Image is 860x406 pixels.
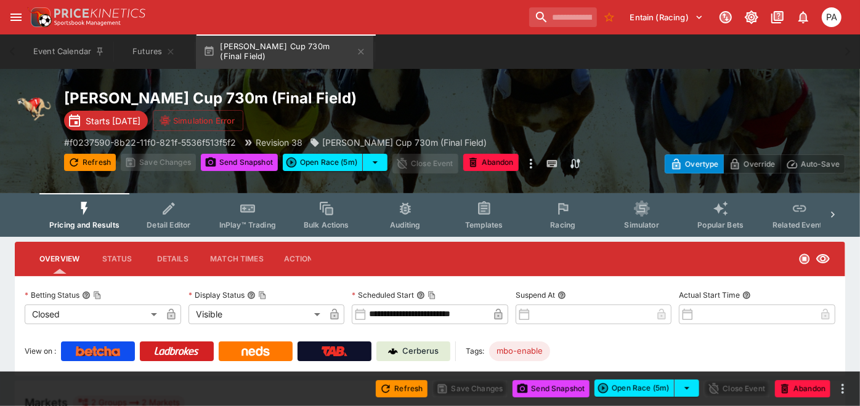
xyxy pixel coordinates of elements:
[283,154,363,171] button: Open Race (5m)
[625,220,659,229] span: Simulator
[715,6,737,28] button: Connected to PK
[623,7,711,27] button: Select Tenant
[529,7,597,27] input: search
[489,345,550,357] span: mbo-enable
[189,290,245,300] p: Display Status
[766,6,789,28] button: Documentation
[147,220,190,229] span: Detail Editor
[154,346,199,356] img: Ladbrokes
[25,304,161,324] div: Closed
[363,154,387,171] button: select merge strategy
[465,220,503,229] span: Templates
[675,380,699,397] button: select merge strategy
[416,291,425,300] button: Scheduled StartCopy To Clipboard
[64,89,520,108] h2: Copy To Clipboard
[524,154,538,173] button: more
[54,9,145,18] img: PriceKinetics
[200,244,274,274] button: Match Times
[376,341,450,361] a: Cerberus
[489,341,550,361] div: Betting Target: cerberus
[352,290,414,300] p: Scheduled Start
[89,244,145,274] button: Status
[798,253,811,265] svg: Closed
[64,136,236,149] p: Copy To Clipboard
[558,291,566,300] button: Suspend At
[516,290,555,300] p: Suspend At
[463,154,519,171] button: Abandon
[322,346,347,356] img: TabNZ
[39,193,821,237] div: Event type filters
[27,5,52,30] img: PriceKinetics Logo
[463,156,519,168] span: Mark an event as closed and abandoned.
[241,346,269,356] img: Neds
[388,346,398,356] img: Cerberus
[740,6,763,28] button: Toggle light/dark mode
[115,34,193,69] button: Futures
[15,89,54,128] img: greyhound_racing.png
[25,341,56,361] label: View on :
[822,7,842,27] div: Peter Addley
[93,291,102,300] button: Copy To Clipboard
[201,154,278,171] button: Send Snapshot
[744,157,775,170] p: Override
[189,304,325,324] div: Visible
[792,6,814,28] button: Notifications
[466,341,484,361] label: Tags:
[376,380,428,397] button: Refresh
[550,220,575,229] span: Racing
[679,290,740,300] p: Actual Start Time
[25,290,79,300] p: Betting Status
[428,291,436,300] button: Copy To Clipboard
[76,346,120,356] img: Betcha
[283,154,387,171] div: split button
[5,6,27,28] button: open drawer
[196,34,373,69] button: [PERSON_NAME] Cup 730m (Final Field)
[723,154,781,173] button: Override
[64,154,116,171] button: Refresh
[145,244,200,274] button: Details
[82,291,91,300] button: Betting StatusCopy To Clipboard
[390,220,420,229] span: Auditing
[775,380,830,397] button: Abandon
[153,110,243,131] button: Simulation Error
[513,380,590,397] button: Send Snapshot
[256,136,302,149] p: Revision 38
[594,380,699,397] div: split button
[599,7,619,27] button: No Bookmarks
[258,291,267,300] button: Copy To Clipboard
[247,291,256,300] button: Display StatusCopy To Clipboard
[219,220,276,229] span: InPlay™ Trading
[30,244,89,274] button: Overview
[403,345,439,357] p: Cerberus
[594,380,675,397] button: Open Race (5m)
[801,157,840,170] p: Auto-Save
[773,220,826,229] span: Related Events
[322,136,487,149] p: [PERSON_NAME] Cup 730m (Final Field)
[304,220,349,229] span: Bulk Actions
[310,136,487,149] div: Ron Hawkswell Cup 730m (Final Field)
[697,220,744,229] span: Popular Bets
[86,114,140,127] p: Starts [DATE]
[665,154,724,173] button: Overtype
[274,244,329,274] button: Actions
[742,291,751,300] button: Actual Start Time
[665,154,845,173] div: Start From
[816,252,830,266] svg: Visible
[775,381,830,394] span: Mark an event as closed and abandoned.
[818,4,845,31] button: Peter Addley
[54,20,121,26] img: Sportsbook Management
[781,154,845,173] button: Auto-Save
[49,220,120,229] span: Pricing and Results
[835,381,850,396] button: more
[26,34,112,69] button: Event Calendar
[685,157,718,170] p: Overtype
